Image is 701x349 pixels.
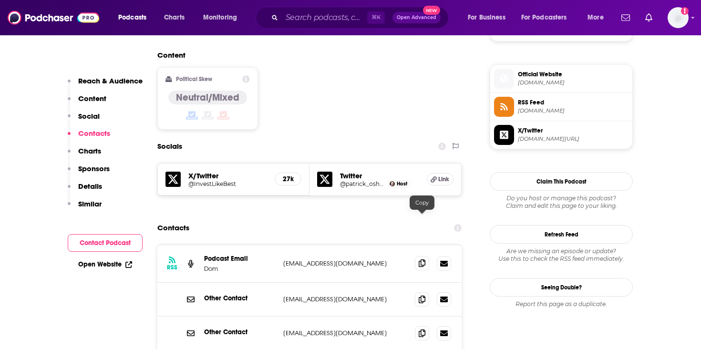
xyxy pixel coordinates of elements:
h2: Content [157,51,454,60]
p: Other Contact [204,328,276,336]
a: Show notifications dropdown [641,10,656,26]
span: ⌘ K [367,11,385,24]
button: Charts [68,146,101,164]
span: Official Website [518,70,629,79]
svg: Add a profile image [681,7,689,15]
p: Details [78,182,102,191]
div: Search podcasts, credits, & more... [265,7,458,29]
span: joincolossus.com [518,79,629,86]
button: open menu [515,10,581,25]
a: @patrick_oshag [340,180,386,187]
a: Show notifications dropdown [618,10,634,26]
button: Contact Podcast [68,234,143,252]
img: Patrick O'Shaughnessy [390,181,395,186]
div: Report this page as a duplicate. [490,300,633,308]
button: Content [68,94,106,112]
span: Link [438,175,449,183]
a: Charts [158,10,190,25]
span: Open Advanced [397,15,436,20]
a: Official Website[DOMAIN_NAME] [494,69,629,89]
img: User Profile [668,7,689,28]
h3: RSS [167,264,177,271]
img: Podchaser - Follow, Share and Rate Podcasts [8,9,99,27]
p: Podcast Email [204,255,276,263]
p: [EMAIL_ADDRESS][DOMAIN_NAME] [283,259,407,267]
h5: Twitter [340,171,419,180]
button: Sponsors [68,164,110,182]
h5: X/Twitter [188,171,267,180]
button: open menu [196,10,249,25]
button: open menu [581,10,616,25]
p: Social [78,112,100,121]
a: Open Website [78,260,132,268]
div: Are we missing an episode or update? Use this to check the RSS feed immediately. [490,247,633,263]
p: Content [78,94,106,103]
p: [EMAIL_ADDRESS][DOMAIN_NAME] [283,295,407,303]
a: @InvestLikeBest [188,180,267,187]
p: Other Contact [204,294,276,302]
p: Dom [204,265,276,273]
div: Claim and edit this page to your liking. [490,195,633,210]
a: X/Twitter[DOMAIN_NAME][URL] [494,125,629,145]
button: Open AdvancedNew [392,12,441,23]
span: Host [397,181,407,187]
button: Refresh Feed [490,225,633,244]
p: Similar [78,199,102,208]
h5: 27k [283,175,293,183]
span: X/Twitter [518,126,629,135]
div: Copy [410,195,434,210]
a: Seeing Double? [490,278,633,297]
span: twitter.com/InvestLikeBest [518,135,629,143]
button: Details [68,182,102,199]
h2: Socials [157,137,182,155]
span: Monitoring [203,11,237,24]
button: Claim This Podcast [490,172,633,191]
span: More [588,11,604,24]
span: Logged in as derettb [668,7,689,28]
span: Do you host or manage this podcast? [490,195,633,202]
button: open menu [461,10,517,25]
span: Charts [164,11,185,24]
a: Link [427,173,454,185]
p: Sponsors [78,164,110,173]
span: RSS Feed [518,98,629,107]
span: For Podcasters [521,11,567,24]
input: Search podcasts, credits, & more... [282,10,367,25]
h4: Neutral/Mixed [176,92,239,103]
h2: Political Skew [176,76,212,82]
button: Similar [68,199,102,217]
p: Reach & Audience [78,76,143,85]
p: Charts [78,146,101,155]
button: open menu [112,10,159,25]
p: [EMAIL_ADDRESS][DOMAIN_NAME] [283,329,407,337]
p: Contacts [78,129,110,138]
span: Podcasts [118,11,146,24]
button: Social [68,112,100,129]
a: RSS Feed[DOMAIN_NAME] [494,97,629,117]
button: Show profile menu [668,7,689,28]
button: Reach & Audience [68,76,143,94]
span: For Business [468,11,505,24]
button: Contacts [68,129,110,146]
span: feeds.megaphone.fm [518,107,629,114]
span: New [423,6,440,15]
h2: Contacts [157,219,189,237]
